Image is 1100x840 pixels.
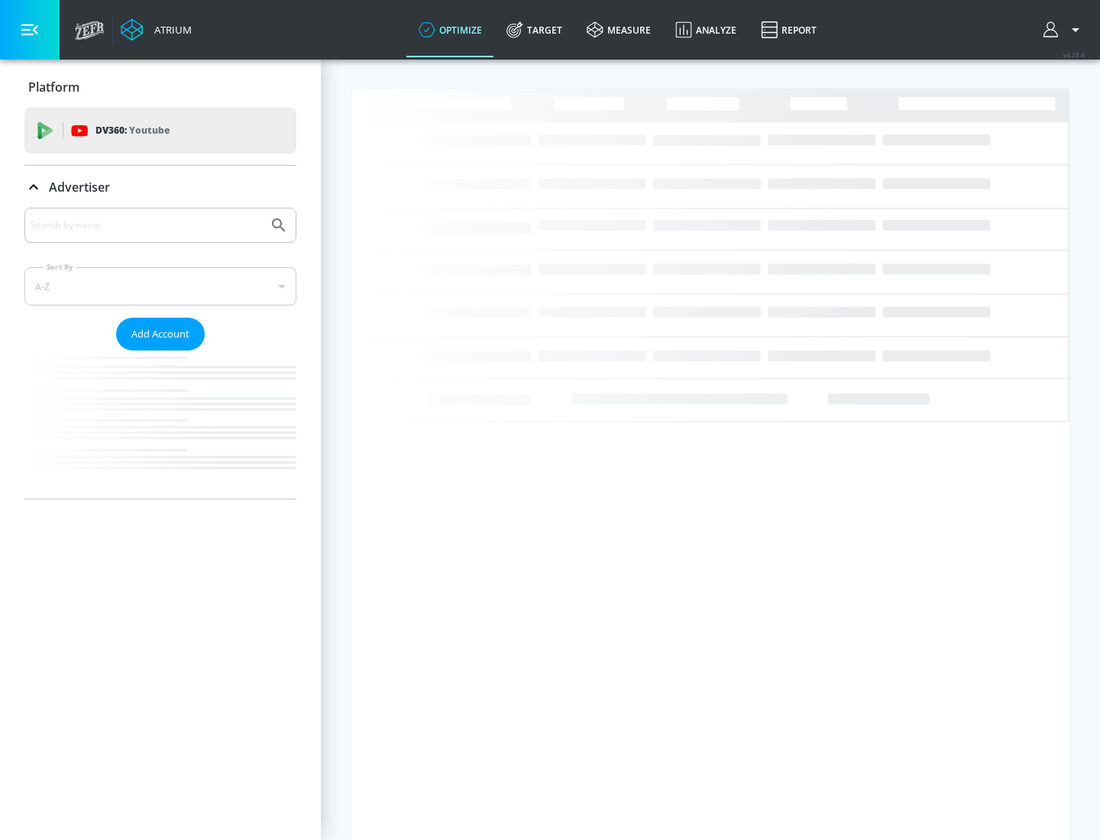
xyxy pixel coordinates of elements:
[663,2,749,57] a: Analyze
[406,2,494,57] a: optimize
[1063,50,1085,59] span: v 4.25.4
[24,108,296,153] div: DV360: Youtube
[131,325,189,343] span: Add Account
[749,2,829,57] a: Report
[28,79,79,95] p: Platform
[24,166,296,208] div: Advertiser
[121,18,192,41] a: Atrium
[49,179,110,195] p: Advertiser
[31,215,262,235] input: Search by name
[24,351,296,499] nav: list of Advertiser
[24,66,296,108] div: Platform
[95,122,170,139] p: DV360:
[494,2,574,57] a: Target
[148,23,192,37] div: Atrium
[44,262,76,272] label: Sort By
[116,318,205,351] button: Add Account
[24,267,296,305] div: A-Z
[129,122,170,138] p: Youtube
[24,208,296,499] div: Advertiser
[574,2,663,57] a: measure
